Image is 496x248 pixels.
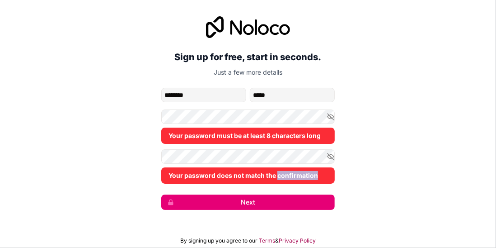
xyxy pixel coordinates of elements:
[180,237,257,244] span: By signing up you agree to our
[161,110,335,124] input: Password
[161,149,335,164] input: Confirm password
[161,167,335,184] div: Your password does not match the confirmation
[250,88,335,102] input: family-name
[161,88,246,102] input: given-name
[259,237,275,244] a: Terms
[279,237,316,244] a: Privacy Policy
[161,49,335,65] h2: Sign up for free, start in seconds.
[275,237,279,244] span: &
[161,68,335,77] p: Just a few more details
[161,195,335,210] button: Next
[161,128,335,144] div: Your password must be at least 8 characters long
